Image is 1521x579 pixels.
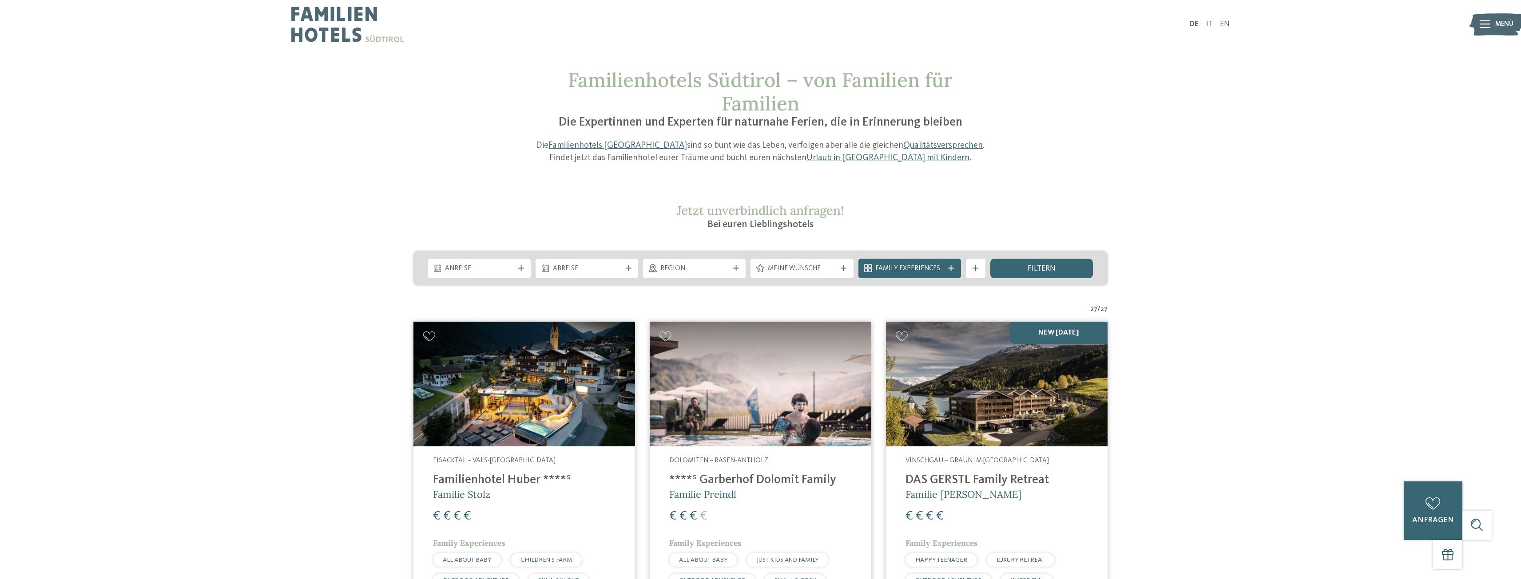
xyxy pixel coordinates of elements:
[413,322,635,446] img: Familienhotels gesucht? Hier findet ihr die besten!
[433,488,490,500] span: Familie Stolz
[768,264,836,274] span: Meine Wünsche
[433,457,556,464] span: Eisacktal – Vals-[GEOGRAPHIC_DATA]
[700,510,707,523] span: €
[1404,481,1462,540] a: anfragen
[650,322,871,446] img: Familienhotels gesucht? Hier findet ihr die besten!
[660,264,729,274] span: Region
[443,510,451,523] span: €
[548,141,687,150] a: Familienhotels [GEOGRAPHIC_DATA]
[1090,305,1097,315] span: 27
[1206,20,1213,28] a: IT
[464,510,471,523] span: €
[445,264,513,274] span: Anreise
[433,473,616,488] h4: Familienhotel Huber ****ˢ
[690,510,697,523] span: €
[1495,20,1513,29] span: Menü
[433,510,441,523] span: €
[433,538,505,548] span: Family Experiences
[443,557,491,563] span: ALL ABOUT BABY
[905,538,978,548] span: Family Experiences
[1097,305,1100,315] span: /
[1220,20,1230,28] a: EN
[997,557,1044,563] span: LUXURY RETREAT
[677,202,844,218] span: Jetzt unverbindlich anfragen!
[886,322,1108,446] img: Familienhotels gesucht? Hier findet ihr die besten!
[669,488,736,500] span: Familie Preindl
[1189,20,1199,28] a: DE
[905,510,913,523] span: €
[757,557,818,563] span: JUST KIDS AND FAMILY
[1412,516,1454,524] span: anfragen
[669,510,677,523] span: €
[875,264,944,274] span: Family Experiences
[568,67,953,116] span: Familienhotels Südtirol – von Familien für Familien
[905,473,1088,488] h4: DAS GERSTL Family Retreat
[679,510,687,523] span: €
[916,510,923,523] span: €
[559,116,962,129] span: Die Expertinnen und Experten für naturnahe Ferien, die in Erinnerung bleiben
[669,457,768,464] span: Dolomiten – Rasen-Antholz
[905,457,1049,464] span: Vinschgau – Graun im [GEOGRAPHIC_DATA]
[679,557,727,563] span: ALL ABOUT BABY
[553,264,621,274] span: Abreise
[926,510,933,523] span: €
[1028,265,1056,273] span: filtern
[669,538,742,548] span: Family Experiences
[520,557,572,563] span: CHILDREN’S FARM
[903,141,983,150] a: Qualitätsversprechen
[915,557,967,563] span: HAPPY TEENAGER
[905,488,1022,500] span: Familie [PERSON_NAME]
[528,140,993,164] p: Die sind so bunt wie das Leben, verfolgen aber alle die gleichen . Findet jetzt das Familienhotel...
[453,510,461,523] span: €
[669,473,852,488] h4: ****ˢ Garberhof Dolomit Family
[806,154,969,162] a: Urlaub in [GEOGRAPHIC_DATA] mit Kindern
[1100,305,1108,315] span: 27
[707,220,814,229] span: Bei euren Lieblingshotels
[936,510,944,523] span: €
